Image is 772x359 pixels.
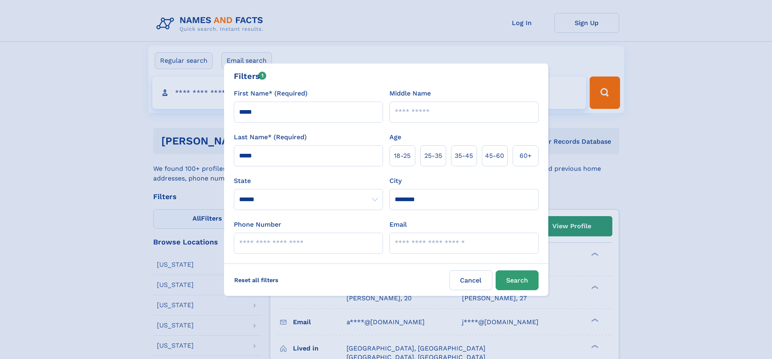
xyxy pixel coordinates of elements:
span: 35‑45 [455,151,473,161]
label: Cancel [449,270,492,290]
button: Search [496,270,539,290]
label: City [389,176,402,186]
label: Middle Name [389,89,431,98]
span: 18‑25 [394,151,411,161]
span: 45‑60 [485,151,504,161]
label: Phone Number [234,220,281,229]
label: Reset all filters [229,270,284,290]
label: State [234,176,383,186]
label: Last Name* (Required) [234,132,307,142]
label: Email [389,220,407,229]
label: First Name* (Required) [234,89,308,98]
div: Filters [234,70,267,82]
label: Age [389,132,401,142]
span: 60+ [520,151,532,161]
span: 25‑35 [424,151,442,161]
